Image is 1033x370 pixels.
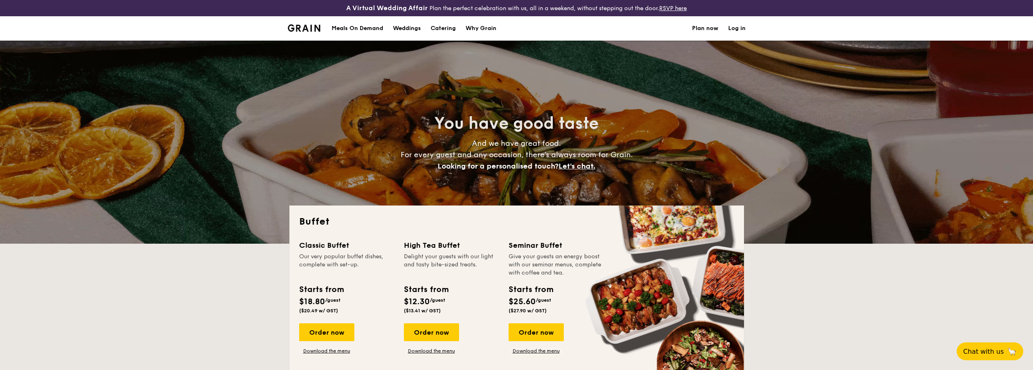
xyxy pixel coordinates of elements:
[431,16,456,41] h1: Catering
[509,297,536,307] span: $25.60
[692,16,718,41] a: Plan now
[728,16,746,41] a: Log in
[438,162,559,171] span: Looking for a personalised touch?
[963,348,1004,355] span: Chat with us
[299,323,354,341] div: Order now
[430,297,445,303] span: /guest
[283,3,750,13] div: Plan the perfect celebration with us, all in a weekend, without stepping out the door.
[404,253,499,277] div: Delight your guests with our light and tasty bite-sized treats.
[327,16,388,41] a: Meals On Demand
[401,139,633,171] span: And we have great food. For every guest and any occasion, there’s always room for Grain.
[299,215,734,228] h2: Buffet
[509,348,564,354] a: Download the menu
[404,240,499,251] div: High Tea Buffet
[509,253,604,277] div: Give your guests an energy boost with our seminar menus, complete with coffee and tea.
[288,24,321,32] img: Grain
[461,16,501,41] a: Why Grain
[388,16,426,41] a: Weddings
[346,3,428,13] h4: A Virtual Wedding Affair
[299,308,338,314] span: ($20.49 w/ GST)
[404,348,459,354] a: Download the menu
[1007,347,1017,356] span: 🦙
[299,240,394,251] div: Classic Buffet
[509,308,547,314] span: ($27.90 w/ GST)
[426,16,461,41] a: Catering
[509,323,564,341] div: Order now
[404,297,430,307] span: $12.30
[404,323,459,341] div: Order now
[325,297,341,303] span: /guest
[393,16,421,41] div: Weddings
[299,253,394,277] div: Our very popular buffet dishes, complete with set-up.
[332,16,383,41] div: Meals On Demand
[434,114,599,133] span: You have good taste
[957,342,1023,360] button: Chat with us🦙
[466,16,496,41] div: Why Grain
[299,283,343,296] div: Starts from
[509,240,604,251] div: Seminar Buffet
[299,348,354,354] a: Download the menu
[288,24,321,32] a: Logotype
[404,308,441,314] span: ($13.41 w/ GST)
[404,283,448,296] div: Starts from
[299,297,325,307] span: $18.80
[536,297,551,303] span: /guest
[659,5,687,12] a: RSVP here
[559,162,595,171] span: Let's chat.
[509,283,553,296] div: Starts from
